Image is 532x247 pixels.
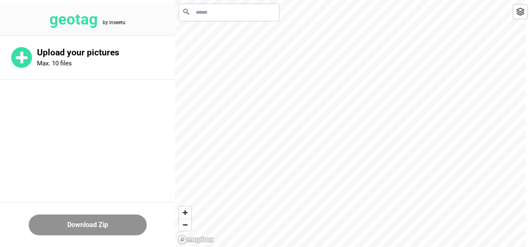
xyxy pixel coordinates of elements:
tspan: geotag [49,10,98,28]
button: Download Zip [29,215,147,235]
input: Search [179,4,279,21]
button: Zoom out [179,219,191,231]
tspan: by inseetu [103,20,126,25]
a: Mapbox logo [177,235,214,245]
p: Max. 10 files [37,60,72,67]
button: Zoom in [179,207,191,219]
p: Upload your pictures [37,47,175,58]
span: Zoom out [179,219,191,231]
img: toggleLayer [516,7,525,16]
